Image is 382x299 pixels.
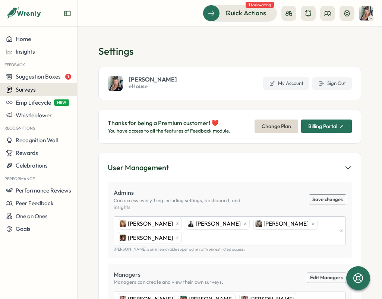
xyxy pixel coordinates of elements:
[128,220,173,228] span: [PERSON_NAME]
[129,82,177,90] span: eHouse
[263,220,309,228] span: [PERSON_NAME]
[108,162,169,174] div: User Management
[16,162,48,169] span: Celebrations
[16,225,31,232] span: Goals
[114,247,346,252] p: [PERSON_NAME] is an irremovable super admin with unrestricted access.
[359,6,373,20] img: Chris Quinn
[108,118,230,128] p: Thanks for being a Premium customer! ❤️
[114,197,257,210] p: Can access everything including settings, dashboard, and insights
[16,213,48,220] span: One on Ones
[16,99,51,106] span: Emp Lifecycle
[64,10,71,17] button: Expand sidebar
[307,273,346,283] a: Edit Managers
[54,99,69,106] span: NEW
[255,120,298,133] button: Change Plan
[65,74,71,80] span: 1
[114,279,223,286] p: Managers can create and view their own surveys.
[108,162,352,174] button: User Management
[301,120,352,133] button: Billing Portal
[262,120,291,133] span: Change Plan
[128,234,173,242] span: [PERSON_NAME]
[16,73,61,80] span: Suggestion Boxes
[108,76,123,91] img: Chris Quinn
[114,270,223,279] p: Managers
[203,5,277,21] button: Quick Actions
[196,220,241,228] span: [PERSON_NAME]
[16,149,38,156] span: Rewards
[246,2,274,8] span: 1 task waiting
[263,77,309,90] a: My Account
[309,195,346,204] button: Save changes
[120,220,126,227] img: Tarin O'Neill
[312,77,352,90] button: Sign Out
[16,137,58,144] span: Recognition Wall
[129,76,177,82] span: [PERSON_NAME]
[255,220,262,227] img: Chris Quinn
[225,8,266,18] span: Quick Actions
[16,187,71,194] span: Performance Reviews
[16,112,52,119] span: Whistleblower
[16,35,31,42] span: Home
[98,45,361,58] h1: Settings
[327,80,346,87] span: Sign Out
[16,86,36,93] span: Surveys
[278,80,303,87] span: My Account
[120,235,126,241] img: Nick Lacasse
[308,124,337,129] span: Billing Portal
[187,220,194,227] img: Jennifer Smith
[108,128,230,134] p: You have access to all the features of Feedback module.
[114,188,257,197] p: Admins
[16,48,35,55] span: Insights
[16,200,54,207] span: Peer Feedback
